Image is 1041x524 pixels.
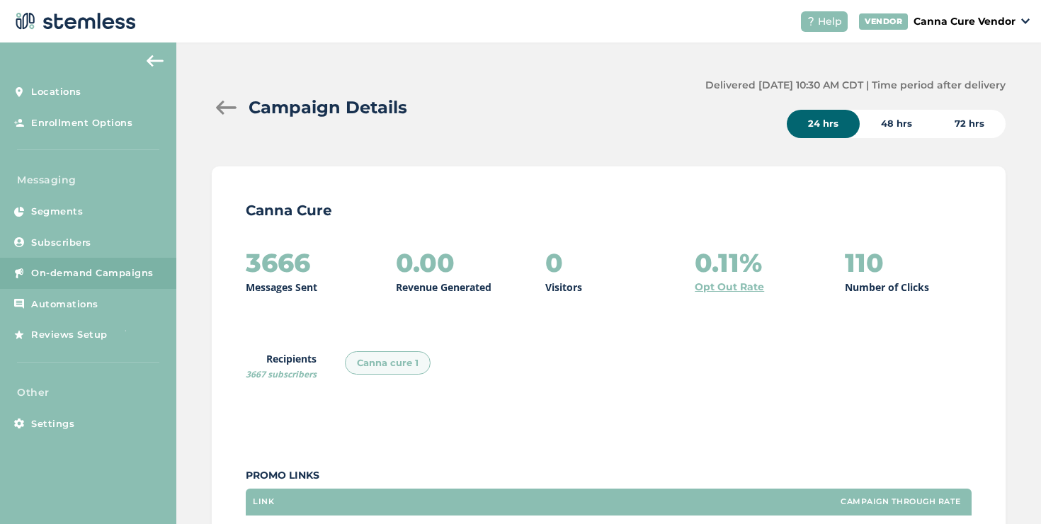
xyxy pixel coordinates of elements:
[914,14,1016,29] p: Canna Cure Vendor
[807,17,815,25] img: icon-help-white-03924b79.svg
[970,456,1041,524] iframe: Chat Widget
[246,368,317,380] span: 3667 subscribers
[818,14,842,29] span: Help
[695,280,764,295] a: Opt Out Rate
[31,328,108,342] span: Reviews Setup
[933,110,1006,138] div: 72 hrs
[31,236,91,250] span: Subscribers
[246,468,972,483] label: Promo Links
[845,280,929,295] p: Number of Clicks
[246,280,317,295] p: Messages Sent
[841,497,961,506] label: Campaign Through Rate
[860,110,933,138] div: 48 hrs
[396,249,455,277] h2: 0.00
[31,417,74,431] span: Settings
[31,205,83,219] span: Segments
[1021,18,1030,24] img: icon_down-arrow-small-66adaf34.svg
[246,249,310,277] h2: 3666
[845,249,884,277] h2: 110
[345,351,431,375] div: Canna cure 1
[545,280,582,295] p: Visitors
[859,13,908,30] div: VENDOR
[253,497,274,506] label: Link
[705,78,1006,93] label: Delivered [DATE] 10:30 AM CDT | Time period after delivery
[246,200,972,220] p: Canna Cure
[31,116,132,130] span: Enrollment Options
[249,95,407,120] h2: Campaign Details
[31,266,154,280] span: On-demand Campaigns
[118,321,147,349] img: glitter-stars-b7820f95.gif
[695,249,762,277] h2: 0.11%
[147,55,164,67] img: icon-arrow-back-accent-c549486e.svg
[545,249,563,277] h2: 0
[396,280,491,295] p: Revenue Generated
[31,297,98,312] span: Automations
[11,7,136,35] img: logo-dark-0685b13c.svg
[787,110,860,138] div: 24 hrs
[31,85,81,99] span: Locations
[246,351,317,381] label: Recipients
